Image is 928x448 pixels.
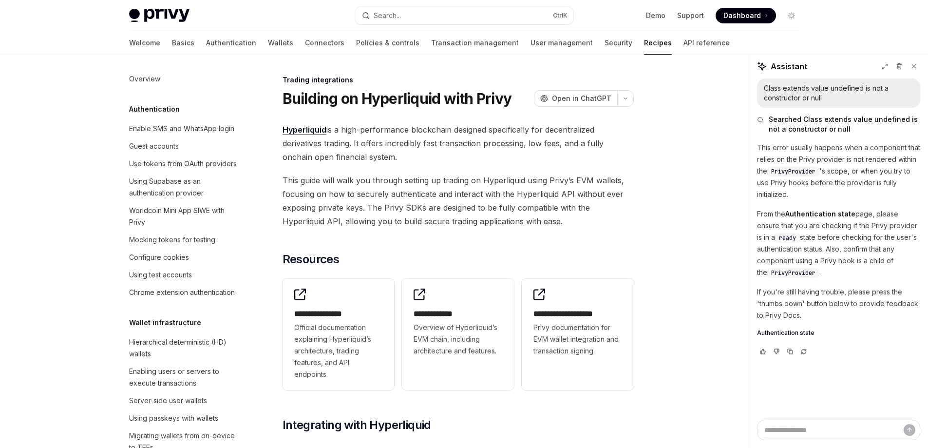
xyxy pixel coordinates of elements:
a: **** **** **** *Official documentation explaining Hyperliquid’s architecture, trading features, a... [283,279,395,390]
div: Search... [374,10,401,21]
div: Chrome extension authentication [129,287,235,298]
a: Security [605,31,632,55]
a: Connectors [305,31,344,55]
div: Overview [129,73,160,85]
a: Configure cookies [121,249,246,266]
a: Hyperliquid [283,125,326,135]
a: Policies & controls [356,31,419,55]
a: Demo [646,11,665,20]
a: Server-side user wallets [121,392,246,409]
textarea: Ask a question... [757,420,920,440]
strong: Authentication state [785,210,855,218]
div: Configure cookies [129,252,189,263]
div: Class extends value undefined is not a constructor or null [764,83,913,103]
button: Toggle dark mode [784,8,799,23]
span: Searched Class extends value undefined is not a constructor or null [769,115,920,134]
span: Privy documentation for EVM wallet integration and transaction signing. [533,322,622,357]
a: Basics [172,31,194,55]
a: Authentication state [757,329,920,337]
div: Guest accounts [129,140,179,152]
div: Mocking tokens for testing [129,234,215,246]
a: API reference [683,31,730,55]
span: Resources [283,252,340,267]
img: light logo [129,9,189,22]
a: Wallets [268,31,293,55]
p: From the page, please ensure that you are checking if the Privy provider is in a state before che... [757,208,920,278]
span: Overview of Hyperliquid’s EVM chain, including architecture and features. [414,322,502,357]
div: Worldcoin Mini App SIWE with Privy [129,205,240,228]
div: Enabling users or servers to execute transactions [129,366,240,389]
span: PrivyProvider [771,168,815,175]
span: PrivyProvider [771,269,815,277]
a: Dashboard [716,8,776,23]
button: Open in ChatGPT [534,90,617,107]
span: ready [779,234,796,242]
a: Authentication [206,31,256,55]
div: Using Supabase as an authentication provider [129,175,240,199]
button: Searched Class extends value undefined is not a constructor or null [757,115,920,134]
a: Worldcoin Mini App SIWE with Privy [121,202,246,231]
a: Support [677,11,704,20]
a: Enabling users or servers to execute transactions [121,363,246,392]
span: Ctrl K [553,12,568,19]
a: Enable SMS and WhatsApp login [121,120,246,137]
p: If you're still having trouble, please press the 'thumbs down' button below to provide feedback t... [757,286,920,321]
button: Send message [904,424,915,436]
a: Mocking tokens for testing [121,231,246,249]
span: is a high-performance blockchain designed specifically for decentralized derivatives trading. It ... [283,123,634,164]
div: Enable SMS and WhatsApp login [129,123,234,135]
span: Official documentation explaining Hyperliquid’s architecture, trading features, and API endpoints. [294,322,383,380]
a: Chrome extension authentication [121,284,246,301]
button: Vote that response was not good [771,347,782,356]
a: Overview [121,70,246,88]
span: Dashboard [723,11,761,20]
div: Using test accounts [129,269,192,281]
a: **** **** **** *****Privy documentation for EVM wallet integration and transaction signing. [522,279,634,390]
a: Hierarchical deterministic (HD) wallets [121,333,246,363]
a: Welcome [129,31,160,55]
span: This guide will walk you through setting up trading on Hyperliquid using Privy’s EVM wallets, foc... [283,174,634,228]
button: Copy chat response [784,347,796,356]
h5: Wallet infrastructure [129,317,201,329]
span: Authentication state [757,329,814,337]
a: Using Supabase as an authentication provider [121,173,246,202]
a: Using passkeys with wallets [121,409,246,427]
div: Hierarchical deterministic (HD) wallets [129,336,240,360]
p: This error usually happens when a component that relies on the Privy provider is not rendered wit... [757,142,920,200]
h1: Building on Hyperliquid with Privy [283,90,512,107]
div: Use tokens from OAuth providers [129,158,237,170]
a: Guest accounts [121,137,246,155]
span: Assistant [771,60,807,72]
a: Using test accounts [121,266,246,284]
a: Use tokens from OAuth providers [121,155,246,173]
a: Transaction management [431,31,519,55]
button: Search...CtrlK [355,7,573,24]
a: **** **** ***Overview of Hyperliquid’s EVM chain, including architecture and features. [402,279,514,390]
div: Using passkeys with wallets [129,412,218,424]
a: User management [530,31,593,55]
a: Recipes [644,31,672,55]
div: Trading integrations [283,75,634,85]
div: Server-side user wallets [129,395,207,407]
button: Reload last chat [798,347,810,356]
span: Open in ChatGPT [552,94,611,103]
button: Vote that response was good [757,347,769,356]
h5: Authentication [129,103,180,115]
